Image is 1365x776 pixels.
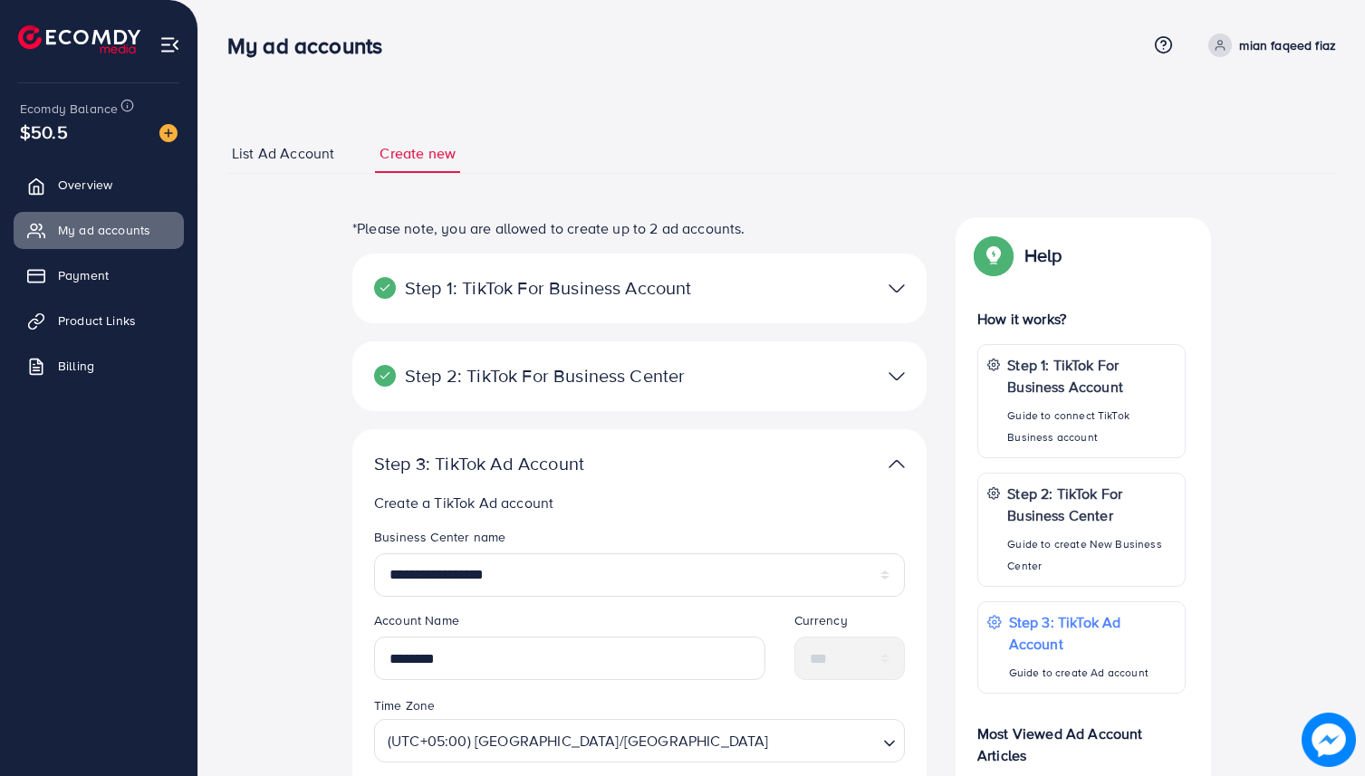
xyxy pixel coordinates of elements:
[374,277,718,299] p: Step 1: TikTok For Business Account
[374,453,718,474] p: Step 3: TikTok Ad Account
[374,719,905,762] div: Search for option
[58,221,150,239] span: My ad accounts
[14,167,184,203] a: Overview
[227,33,397,59] h3: My ad accounts
[14,348,184,384] a: Billing
[1007,354,1176,398] p: Step 1: TikTok For Business Account
[232,143,334,164] span: List Ad Account
[1007,483,1176,526] p: Step 2: TikTok For Business Center
[1201,34,1336,57] a: mian faqeed fiaz
[384,724,773,757] span: (UTC+05:00) [GEOGRAPHIC_DATA]/[GEOGRAPHIC_DATA]
[794,611,906,637] legend: Currency
[380,143,456,164] span: Create new
[977,308,1186,330] p: How it works?
[374,696,435,714] label: Time Zone
[14,257,184,293] a: Payment
[159,124,178,142] img: image
[374,492,912,513] p: Create a TikTok Ad account
[1007,533,1176,577] p: Guide to create New Business Center
[58,311,136,330] span: Product Links
[18,25,140,53] img: logo
[374,365,718,387] p: Step 2: TikTok For Business Center
[14,302,184,339] a: Product Links
[889,275,905,302] img: TikTok partner
[20,100,118,118] span: Ecomdy Balance
[1239,34,1336,56] p: mian faqeed fiaz
[1009,662,1176,684] p: Guide to create Ad account
[977,239,1010,272] img: Popup guide
[1024,244,1062,266] p: Help
[1302,713,1356,767] img: image
[159,34,180,55] img: menu
[1007,405,1176,448] p: Guide to connect TikTok Business account
[1009,611,1176,655] p: Step 3: TikTok Ad Account
[352,217,927,239] p: *Please note, you are allowed to create up to 2 ad accounts.
[20,119,68,145] span: $50.5
[374,611,765,637] legend: Account Name
[58,357,94,375] span: Billing
[58,266,109,284] span: Payment
[14,212,184,248] a: My ad accounts
[889,451,905,477] img: TikTok partner
[977,708,1186,766] p: Most Viewed Ad Account Articles
[774,723,876,757] input: Search for option
[889,363,905,389] img: TikTok partner
[374,528,905,553] legend: Business Center name
[58,176,112,194] span: Overview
